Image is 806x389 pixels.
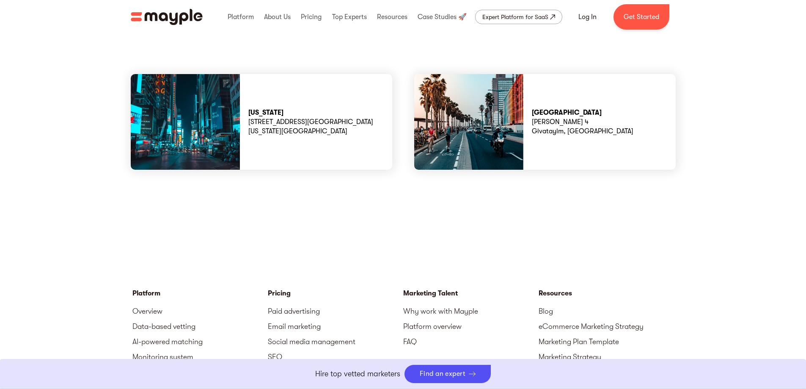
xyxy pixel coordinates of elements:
strong: [US_STATE] [248,109,283,116]
a: Social media management [268,334,403,349]
a: Why work with Mayple [403,303,539,319]
a: Email marketing [268,319,403,334]
a: AI-powered matching [132,334,268,349]
div: Expert Platform for SaaS [482,12,548,22]
div: Pricing [299,3,324,30]
div: About Us [262,3,293,30]
a: Marketing Plan Template [539,334,674,349]
div: Platform [226,3,256,30]
p: Hire top vetted marketers [315,368,400,380]
a: Log In [568,7,607,27]
a: Monitoring system [132,349,268,364]
div: [PERSON_NAME] 4 Givatayim, [GEOGRAPHIC_DATA] [532,108,633,136]
a: Get Started [613,4,669,30]
div: Top Experts [330,3,369,30]
div: Find an expert [420,370,466,378]
iframe: Chat Widget [654,291,806,389]
a: Overview [132,303,268,319]
a: Blog [539,303,674,319]
strong: [GEOGRAPHIC_DATA] [532,109,602,116]
a: Pricing [268,288,403,298]
a: Expert Platform for SaaS [475,10,562,24]
div: [STREET_ADDRESS][GEOGRAPHIC_DATA] [US_STATE][GEOGRAPHIC_DATA] [248,108,373,136]
a: Paid advertising [268,303,403,319]
a: Marketing Strategy [539,349,674,364]
div: Marketing Talent [403,288,539,298]
a: eCommerce Marketing Strategy [539,319,674,334]
div: Platform [132,288,268,298]
a: home [131,9,203,25]
div: Resources [539,288,674,298]
a: SEO [268,349,403,364]
a: Data-based vetting [132,319,268,334]
div: Resources [375,3,410,30]
img: Mayple logo [131,9,203,25]
a: Platform overview [403,319,539,334]
a: FAQ [403,334,539,349]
